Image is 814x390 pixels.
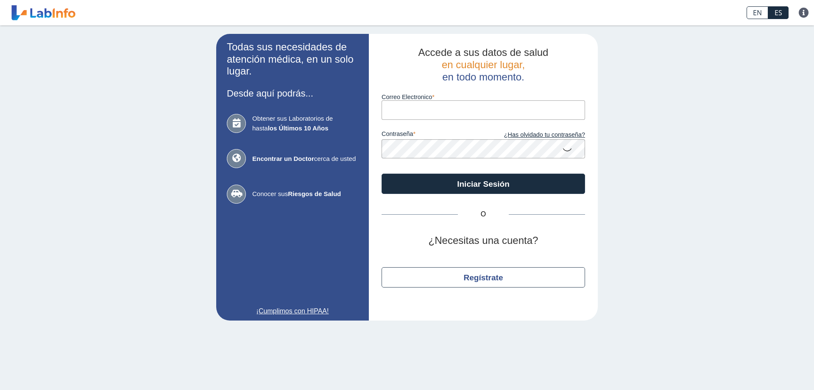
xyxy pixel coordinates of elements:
a: EN [747,6,768,19]
span: O [458,209,509,219]
b: Riesgos de Salud [288,190,341,197]
label: Correo Electronico [382,94,585,100]
span: Conocer sus [252,189,358,199]
h2: ¿Necesitas una cuenta? [382,235,585,247]
button: Regístrate [382,267,585,288]
h3: Desde aquí podrás... [227,88,358,99]
button: Iniciar Sesión [382,174,585,194]
span: en cualquier lugar, [442,59,525,70]
a: ¿Has olvidado tu contraseña? [483,130,585,140]
iframe: Help widget launcher [739,357,805,381]
a: ES [768,6,789,19]
b: los Últimos 10 Años [268,124,329,132]
b: Encontrar un Doctor [252,155,314,162]
a: ¡Cumplimos con HIPAA! [227,306,358,316]
span: Obtener sus Laboratorios de hasta [252,114,358,133]
h2: Todas sus necesidades de atención médica, en un solo lugar. [227,41,358,77]
label: contraseña [382,130,483,140]
span: Accede a sus datos de salud [418,47,549,58]
span: cerca de usted [252,154,358,164]
span: en todo momento. [442,71,524,83]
